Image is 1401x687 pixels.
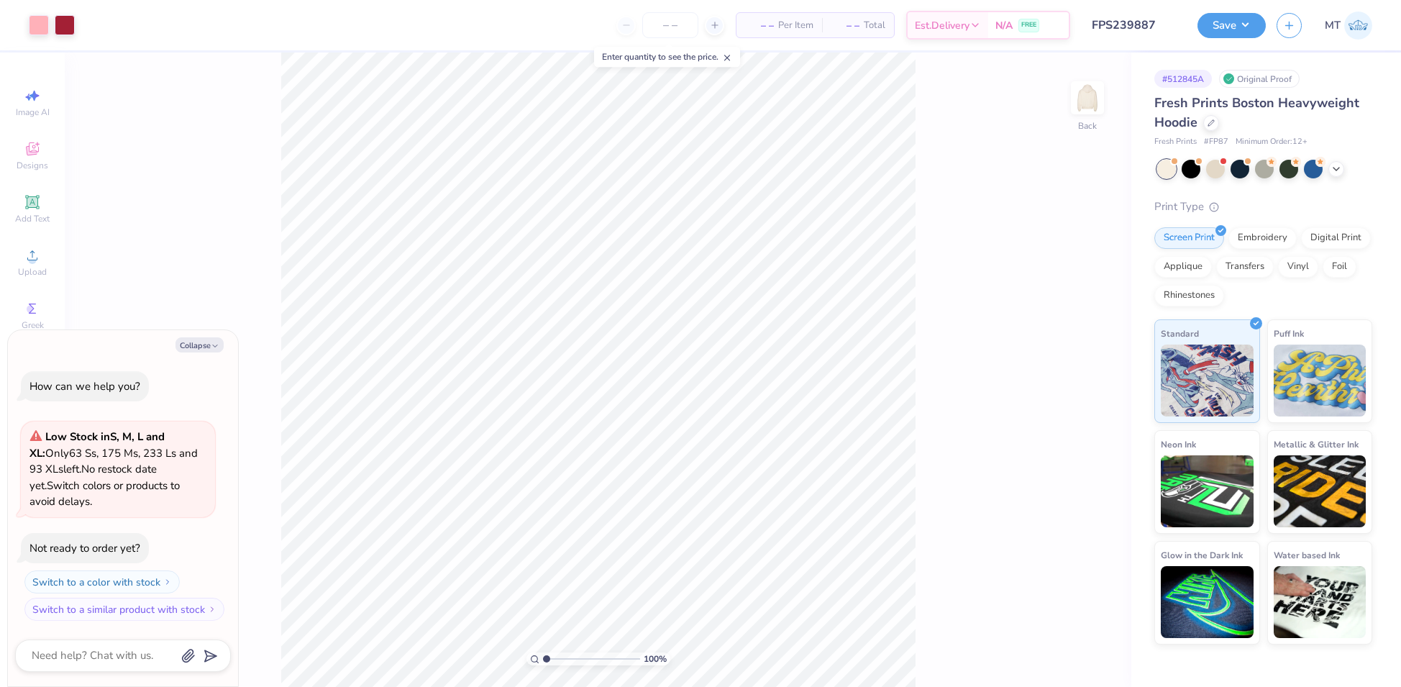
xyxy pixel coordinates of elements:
span: Designs [17,160,48,171]
span: Minimum Order: 12 + [1236,136,1308,148]
div: Not ready to order yet? [29,541,140,555]
button: Switch to a color with stock [24,570,180,593]
span: 100 % [644,652,667,665]
img: Switch to a similar product with stock [208,605,216,614]
span: Only 63 Ss, 175 Ms, 233 Ls and 93 XLs left. Switch colors or products to avoid delays. [29,429,198,509]
button: Switch to a similar product with stock [24,598,224,621]
span: Fresh Prints [1154,136,1197,148]
button: Save [1197,13,1266,38]
img: Glow in the Dark Ink [1161,566,1254,638]
div: Digital Print [1301,227,1371,249]
div: Transfers [1216,256,1274,278]
span: Greek [22,319,44,331]
span: Per Item [778,18,813,33]
span: Total [864,18,885,33]
div: Embroidery [1228,227,1297,249]
span: Add Text [15,213,50,224]
button: Collapse [175,337,224,352]
span: Water based Ink [1274,547,1340,563]
img: Neon Ink [1161,455,1254,527]
span: No restock date yet. [29,462,157,493]
span: Neon Ink [1161,437,1196,452]
span: Image AI [16,106,50,118]
div: Original Proof [1219,70,1300,88]
img: Metallic & Glitter Ink [1274,455,1366,527]
div: Applique [1154,256,1212,278]
img: Standard [1161,345,1254,417]
div: Print Type [1154,199,1372,215]
span: Upload [18,266,47,278]
span: Est. Delivery [915,18,969,33]
div: Enter quantity to see the price. [594,47,740,67]
img: Puff Ink [1274,345,1366,417]
span: FREE [1021,20,1036,30]
span: Puff Ink [1274,326,1304,341]
input: Untitled Design [1081,11,1187,40]
img: Back [1073,83,1102,112]
span: N/A [995,18,1013,33]
div: Rhinestones [1154,285,1224,306]
span: – – [745,18,774,33]
span: Metallic & Glitter Ink [1274,437,1359,452]
span: – – [831,18,859,33]
input: – – [642,12,698,38]
div: # 512845A [1154,70,1212,88]
span: Glow in the Dark Ink [1161,547,1243,563]
div: How can we help you? [29,379,140,393]
span: Fresh Prints Boston Heavyweight Hoodie [1154,94,1359,131]
div: Back [1078,119,1097,132]
span: # FP87 [1204,136,1228,148]
div: Vinyl [1278,256,1318,278]
img: Switch to a color with stock [163,578,172,586]
div: Foil [1323,256,1356,278]
span: MT [1325,17,1341,34]
img: Michelle Tapire [1344,12,1372,40]
span: Standard [1161,326,1199,341]
a: MT [1325,12,1372,40]
strong: Low Stock in S, M, L and XL : [29,429,165,460]
div: Screen Print [1154,227,1224,249]
img: Water based Ink [1274,566,1366,638]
